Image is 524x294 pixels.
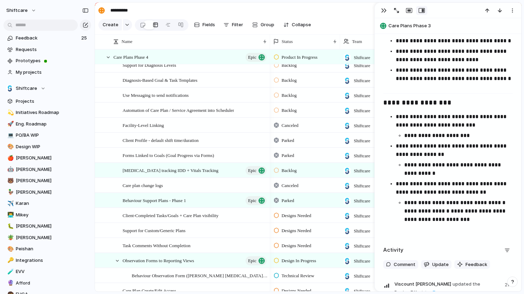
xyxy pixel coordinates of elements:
[354,213,370,220] span: Shiftcare
[248,166,256,175] span: Epic
[4,96,91,107] a: Projects
[4,278,91,288] a: 🔮Afford
[16,57,89,64] span: Prototypes
[7,143,12,151] div: 🎨
[191,19,218,30] button: Fields
[282,137,294,144] span: Parked
[394,261,415,268] span: Comment
[354,107,370,114] span: Shiftcare
[16,132,89,139] span: PO/BA WIP
[6,257,13,264] button: 🔑
[421,260,451,269] button: Update
[354,243,370,250] span: Shiftcare
[4,119,91,129] a: 🚀Eng. Roadmap
[4,232,91,243] a: 🪴[PERSON_NAME]
[4,198,91,209] div: ✈️Karan
[282,182,298,189] span: Canceled
[16,268,89,275] span: EVV
[4,130,91,141] a: 💻PO/BA WIP
[4,210,91,220] div: 👨‍💻Mikey
[4,153,91,163] div: 🍎[PERSON_NAME]
[261,21,274,28] span: Group
[7,109,12,117] div: 💫
[123,226,185,234] span: Support for Custom/Generic Plans
[249,19,278,30] button: Group
[282,38,293,45] span: Status
[6,223,13,230] button: 🐛
[7,222,12,230] div: 🐛
[246,256,267,265] button: Epic
[16,177,89,184] span: [PERSON_NAME]
[221,19,246,30] button: Filter
[81,35,88,42] span: 25
[4,33,91,43] a: Feedback25
[7,268,12,276] div: 🧪
[4,221,91,231] a: 🐛[PERSON_NAME]
[16,85,37,92] span: Shiftcare
[6,211,13,218] button: 👨‍💻
[352,38,362,45] span: Team
[394,281,451,288] span: Viscount [PERSON_NAME]
[246,53,267,62] button: Epic
[354,122,370,129] span: Shiftcare
[282,257,316,264] span: Design In Progress
[505,280,513,288] span: 2w
[4,107,91,118] div: 💫Initiatives Roadmap
[7,177,12,185] div: 🐻
[354,273,370,280] span: Shiftcare
[16,155,89,162] span: [PERSON_NAME]
[16,98,89,105] span: Projects
[4,266,91,277] div: 🧪EVV
[246,196,267,205] button: Epic
[4,56,91,66] a: Prototypes
[4,164,91,175] div: 🤖[PERSON_NAME]
[354,198,370,205] span: Shiftcare
[4,244,91,254] a: 🎨Peishan
[282,167,297,174] span: Backlog
[6,109,13,116] button: 💫
[132,271,268,279] span: Behaviour Observation Form ([PERSON_NAME] [MEDICAL_DATA] POC)
[202,21,215,28] span: Fields
[354,92,370,99] span: Shiftcare
[4,255,91,266] a: 🔑Integrations
[248,196,256,206] span: Epic
[16,200,89,207] span: Karan
[246,166,267,175] button: Epic
[103,21,118,28] span: Create
[383,260,418,269] button: Comment
[432,261,449,268] span: Update
[123,241,191,249] span: Task Comments Without Completion
[7,234,12,242] div: 🪴
[7,188,12,196] div: 🦆
[4,67,91,78] a: My projects
[4,187,91,198] div: 🦆[PERSON_NAME]
[16,166,89,173] span: [PERSON_NAME]
[16,223,89,230] span: [PERSON_NAME]
[282,152,294,159] span: Parked
[354,167,370,174] span: Shiftcare
[6,234,13,241] button: 🪴
[16,69,89,76] span: My projects
[7,279,12,287] div: 🔮
[123,136,199,144] span: Client Profile - default shift time/duration
[16,121,89,128] span: Eng. Roadmap
[16,189,89,196] span: [PERSON_NAME]
[282,77,297,84] span: Backlog
[282,92,297,99] span: Backlog
[98,19,122,30] button: Create
[3,5,40,16] button: shiftcare
[7,120,12,128] div: 🚀
[282,212,311,219] span: Designs Needed
[6,280,13,287] button: 🔮
[6,7,28,14] span: shiftcare
[282,272,314,279] span: Technical Review
[4,175,91,186] a: 🐻[PERSON_NAME]
[282,107,297,114] span: Backlog
[282,197,294,204] span: Parked
[282,54,318,61] span: Product In Progress
[123,61,176,69] span: Support for Diagnosis Levels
